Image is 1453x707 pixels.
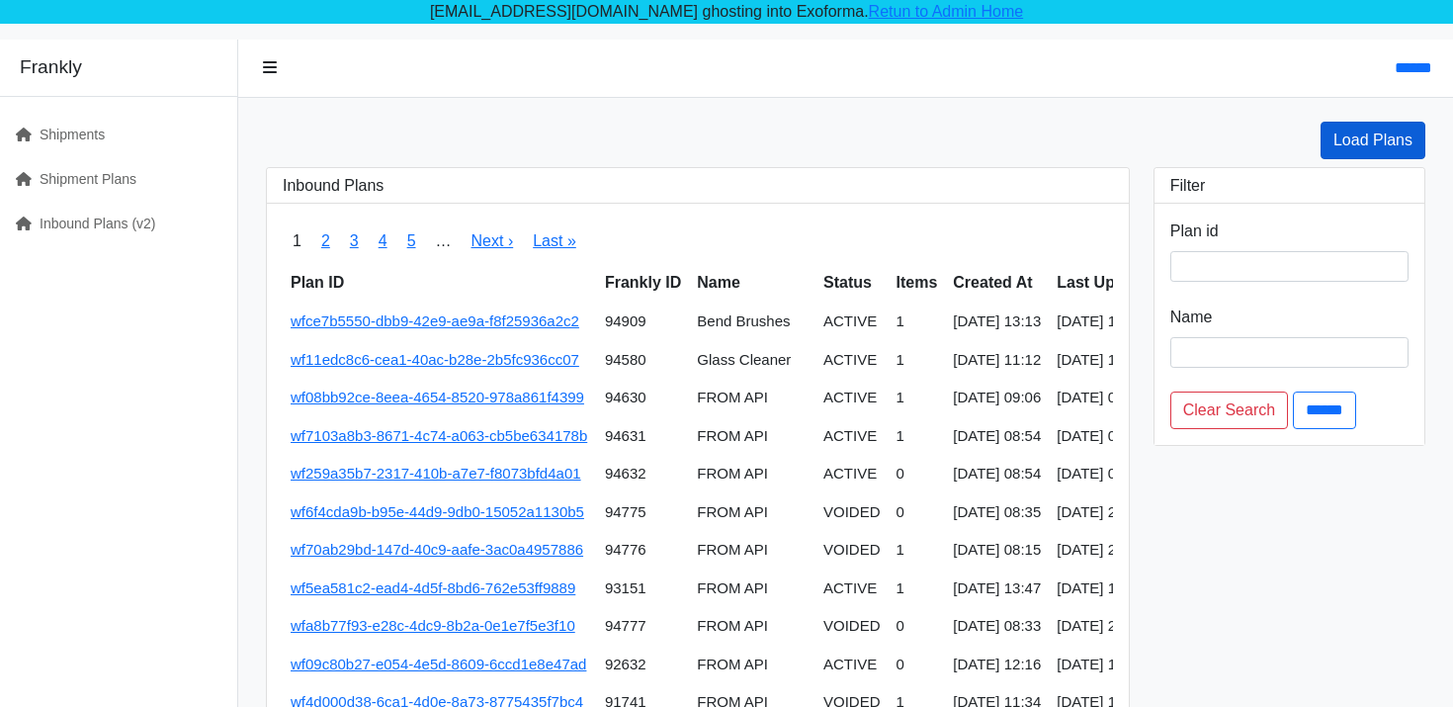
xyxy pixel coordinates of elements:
[1049,379,1164,417] td: [DATE] 09:18
[291,541,583,558] a: wf70ab29bd-147d-40c9-aafe-3ac0a4957886
[471,232,514,249] a: Next ›
[1049,607,1164,646] td: [DATE] 20:41
[597,646,689,684] td: 92632
[945,607,1049,646] td: [DATE] 08:33
[815,570,889,608] td: ACTIVE
[283,176,1113,195] h3: Inbound Plans
[1170,176,1409,195] h3: Filter
[945,646,1049,684] td: [DATE] 12:16
[1049,263,1164,303] th: Last Updated
[597,570,689,608] td: 93151
[889,570,946,608] td: 1
[689,379,815,417] td: FROM API
[945,531,1049,570] td: [DATE] 08:15
[689,570,815,608] td: FROM API
[689,341,815,380] td: Glass Cleaner
[689,303,815,341] td: Bend Brushes
[689,455,815,493] td: FROM API
[869,3,1024,20] a: Retun to Admin Home
[815,455,889,493] td: ACTIVE
[689,493,815,532] td: FROM API
[291,465,581,482] a: wf259a35b7-2317-410b-a7e7-f8073bfd4a01
[945,379,1049,417] td: [DATE] 09:06
[945,493,1049,532] td: [DATE] 08:35
[815,341,889,380] td: ACTIVE
[291,351,579,368] a: wf11edc8c6-cea1-40ac-b28e-2b5fc936cc07
[1170,306,1213,329] label: Name
[889,607,946,646] td: 0
[597,455,689,493] td: 94632
[889,303,946,341] td: 1
[1049,341,1164,380] td: [DATE] 11:12
[291,427,587,444] a: wf7103a8b3-8671-4c74-a063-cb5be634178b
[889,531,946,570] td: 1
[1049,303,1164,341] td: [DATE] 13:13
[597,417,689,456] td: 94631
[597,607,689,646] td: 94777
[815,493,889,532] td: VOIDED
[945,455,1049,493] td: [DATE] 08:54
[321,232,330,249] a: 2
[533,232,576,249] a: Last »
[283,220,311,263] span: 1
[945,341,1049,380] td: [DATE] 11:12
[815,303,889,341] td: ACTIVE
[889,417,946,456] td: 1
[350,232,359,249] a: 3
[889,646,946,684] td: 0
[379,232,387,249] a: 4
[945,303,1049,341] td: [DATE] 13:13
[1049,646,1164,684] td: [DATE] 12:16
[889,341,946,380] td: 1
[1321,122,1425,159] a: Load Plans
[597,341,689,380] td: 94580
[291,312,579,329] a: wfce7b5550-dbb9-42e9-ae9a-f8f25936a2c2
[597,379,689,417] td: 94630
[407,232,416,249] a: 5
[1049,531,1164,570] td: [DATE] 20:41
[889,379,946,417] td: 1
[689,646,815,684] td: FROM API
[1049,570,1164,608] td: [DATE] 14:14
[945,570,1049,608] td: [DATE] 13:47
[597,303,689,341] td: 94909
[426,220,462,263] span: …
[291,656,586,672] a: wf09c80b27-e054-4e5d-8609-6ccd1e8e47ad
[291,503,584,520] a: wf6f4cda9b-b95e-44d9-9db0-15052a1130b5
[815,263,889,303] th: Status
[283,263,597,303] th: Plan ID
[597,263,689,303] th: Frankly ID
[283,220,1113,263] nav: pager
[815,379,889,417] td: ACTIVE
[945,263,1049,303] th: Created At
[945,417,1049,456] td: [DATE] 08:54
[1170,220,1219,243] label: Plan id
[889,263,946,303] th: Items
[689,607,815,646] td: FROM API
[689,263,815,303] th: Name
[291,579,575,596] a: wf5ea581c2-ead4-4d5f-8bd6-762e53ff9889
[689,531,815,570] td: FROM API
[291,617,575,634] a: wfa8b77f93-e28c-4dc9-8b2a-0e1e7f5e3f10
[815,417,889,456] td: ACTIVE
[1170,392,1288,429] a: Clear Search
[597,531,689,570] td: 94776
[291,389,584,405] a: wf08bb92ce-8eea-4654-8520-978a861f4399
[815,646,889,684] td: ACTIVE
[689,417,815,456] td: FROM API
[815,531,889,570] td: VOIDED
[1049,417,1164,456] td: [DATE] 09:02
[815,607,889,646] td: VOIDED
[889,493,946,532] td: 0
[1049,493,1164,532] td: [DATE] 20:41
[1049,455,1164,493] td: [DATE] 08:54
[597,493,689,532] td: 94775
[889,455,946,493] td: 0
